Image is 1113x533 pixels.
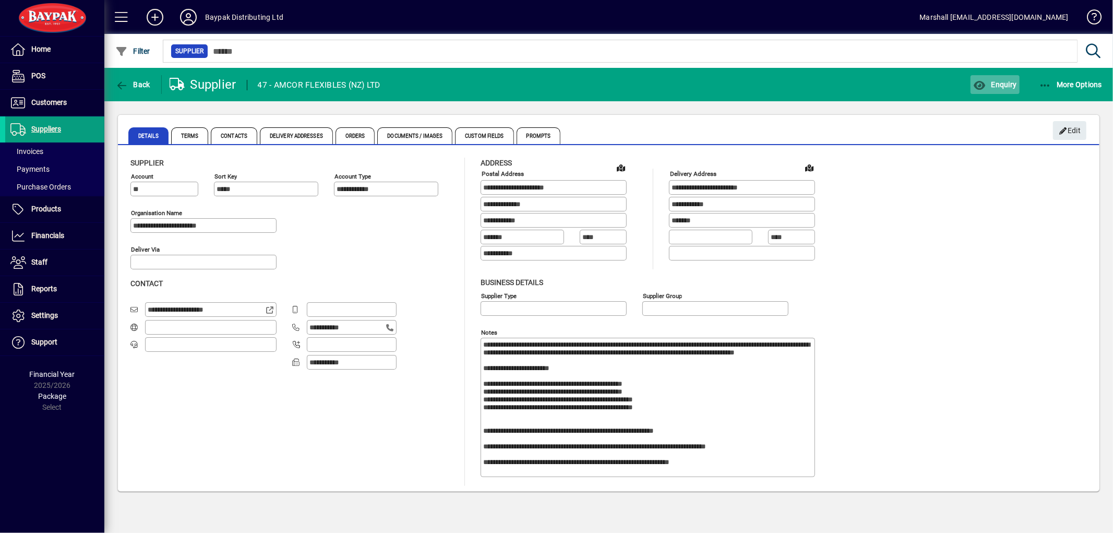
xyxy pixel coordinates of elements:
span: Filter [115,47,150,55]
span: More Options [1039,80,1103,89]
mat-label: Notes [481,328,497,336]
a: Payments [5,160,104,178]
div: Marshall [EMAIL_ADDRESS][DOMAIN_NAME] [920,9,1069,26]
span: POS [31,72,45,80]
span: Reports [31,285,57,293]
span: Custom Fields [455,127,513,144]
button: Filter [113,42,153,61]
span: Settings [31,311,58,319]
a: Purchase Orders [5,178,104,196]
div: Baypak Distributing Ltd [205,9,283,26]
span: Back [115,80,150,89]
a: Products [5,196,104,222]
span: Support [31,338,57,346]
mat-label: Supplier group [643,292,682,299]
button: Enquiry [971,75,1019,94]
div: 47 - AMCOR FLEXIBLES (NZ) LTD [258,77,380,93]
span: Delivery Addresses [260,127,333,144]
mat-label: Deliver via [131,246,160,253]
button: More Options [1036,75,1105,94]
a: Staff [5,250,104,276]
span: Staff [31,258,47,266]
mat-label: Organisation name [131,209,182,217]
span: Financial Year [30,370,75,378]
a: Settings [5,303,104,329]
span: Products [31,205,61,213]
mat-label: Account [131,173,153,180]
a: Home [5,37,104,63]
span: Business details [481,278,543,287]
span: Edit [1059,122,1081,139]
span: Details [128,127,169,144]
span: Payments [10,165,50,173]
a: Invoices [5,143,104,160]
mat-label: Account Type [334,173,371,180]
span: Contacts [211,127,257,144]
span: Invoices [10,147,43,156]
span: Orders [336,127,375,144]
a: View on map [613,159,629,176]
span: Supplier [130,159,164,167]
span: Home [31,45,51,53]
span: Financials [31,231,64,240]
span: Documents / Images [377,127,452,144]
app-page-header-button: Back [104,75,162,94]
button: Back [113,75,153,94]
a: Reports [5,276,104,302]
span: Purchase Orders [10,183,71,191]
div: Supplier [170,76,236,93]
span: Enquiry [973,80,1016,89]
button: Add [138,8,172,27]
mat-label: Sort key [214,173,237,180]
a: View on map [801,159,818,176]
span: Prompts [517,127,561,144]
span: Address [481,159,512,167]
span: Contact [130,279,163,288]
a: Knowledge Base [1079,2,1100,36]
mat-label: Supplier type [481,292,517,299]
button: Profile [172,8,205,27]
span: Package [38,392,66,400]
a: Support [5,329,104,356]
a: Financials [5,223,104,249]
span: Terms [171,127,209,144]
span: Customers [31,98,67,106]
button: Edit [1053,121,1086,140]
a: POS [5,63,104,89]
a: Customers [5,90,104,116]
span: Supplier [175,46,204,56]
span: Suppliers [31,125,61,133]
